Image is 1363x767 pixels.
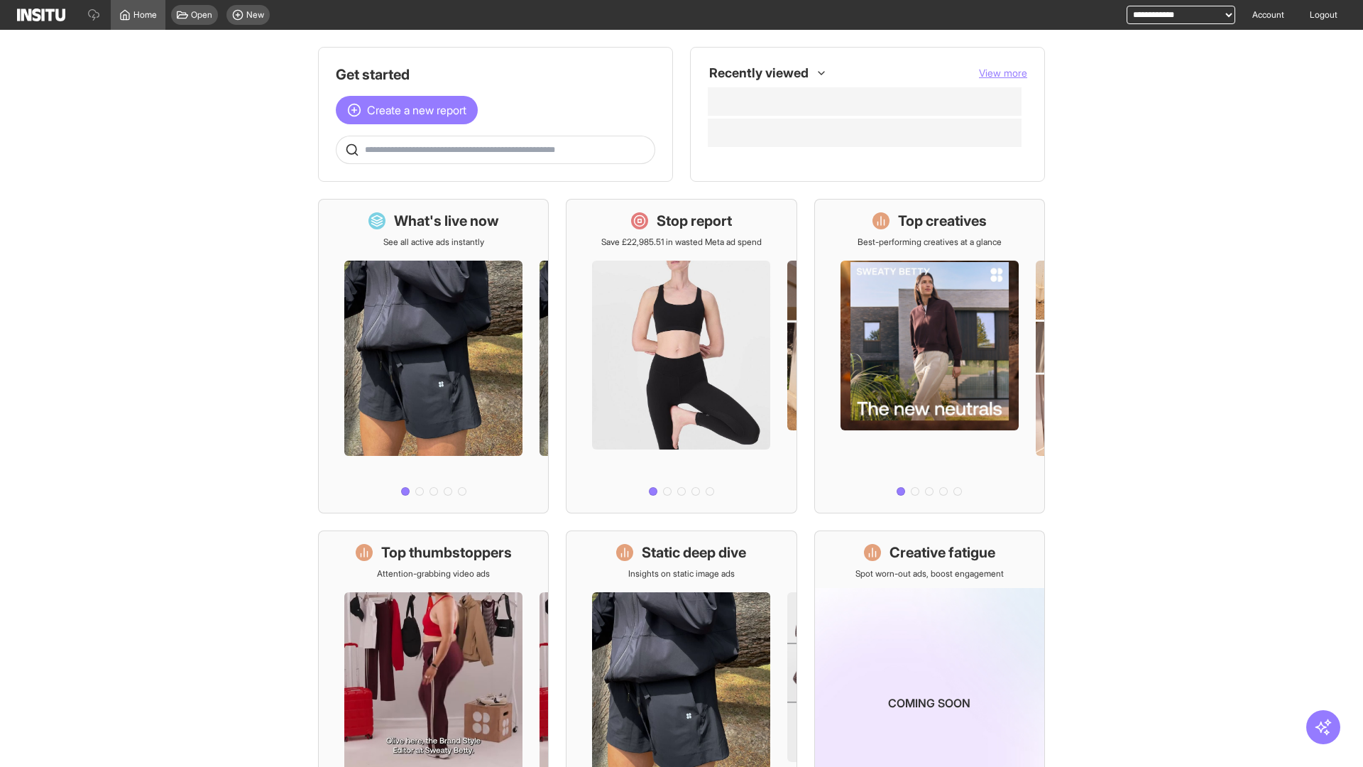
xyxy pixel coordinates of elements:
span: Home [133,9,157,21]
a: What's live nowSee all active ads instantly [318,199,549,513]
span: View more [979,67,1027,79]
span: Open [191,9,212,21]
h1: Get started [336,65,655,85]
p: Best-performing creatives at a glance [858,236,1002,248]
img: Logo [17,9,65,21]
a: Top creativesBest-performing creatives at a glance [814,199,1045,513]
h1: Top creatives [898,211,987,231]
p: See all active ads instantly [383,236,484,248]
p: Attention-grabbing video ads [377,568,490,580]
h1: What's live now [394,211,499,231]
h1: Stop report [657,211,732,231]
button: Create a new report [336,96,478,124]
p: Insights on static image ads [628,568,735,580]
h1: Top thumbstoppers [381,543,512,562]
span: New [246,9,264,21]
h1: Static deep dive [642,543,746,562]
button: View more [979,66,1027,80]
span: Create a new report [367,102,466,119]
a: Stop reportSave £22,985.51 in wasted Meta ad spend [566,199,797,513]
p: Save £22,985.51 in wasted Meta ad spend [601,236,762,248]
